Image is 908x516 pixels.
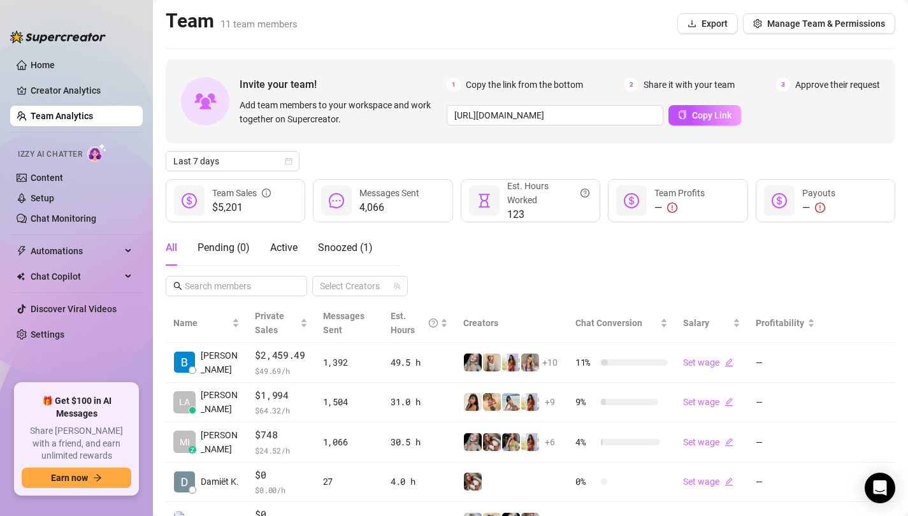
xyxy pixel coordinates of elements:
[262,186,271,200] span: info-circle
[93,473,102,482] span: arrow-right
[22,468,131,488] button: Earn nowarrow-right
[624,78,638,92] span: 2
[255,444,307,457] span: $ 24.52 /h
[683,437,733,447] a: Set wageedit
[31,213,96,224] a: Chat Monitoring
[575,435,596,449] span: 4 %
[477,193,492,208] span: hourglass
[166,240,177,255] div: All
[201,348,240,376] span: [PERSON_NAME]
[815,203,825,213] span: exclamation-circle
[772,193,787,208] span: dollar-circle
[767,18,885,29] span: Manage Team & Permissions
[748,462,822,503] td: —
[802,188,835,198] span: Payouts
[466,78,583,92] span: Copy the link from the bottom
[10,31,106,43] img: logo-BBDzfeDw.svg
[683,318,709,328] span: Salary
[255,388,307,403] span: $1,994
[507,207,589,222] span: 123
[521,354,539,371] img: Jenna
[429,309,438,337] span: question-circle
[456,304,568,343] th: Creators
[31,329,64,340] a: Settings
[677,13,738,34] button: Export
[31,266,121,287] span: Chat Copilot
[166,304,247,343] th: Name
[654,200,705,215] div: —
[31,111,93,121] a: Team Analytics
[464,393,482,411] img: Tokyo
[756,318,804,328] span: Profitability
[31,193,54,203] a: Setup
[22,425,131,462] span: Share [PERSON_NAME] with a friend, and earn unlimited rewards
[189,446,196,454] div: z
[359,188,419,198] span: Messages Sent
[173,282,182,290] span: search
[483,354,501,371] img: Megan
[391,309,438,337] div: Est. Hours
[507,179,589,207] div: Est. Hours Worked
[180,435,190,449] span: MI
[688,19,696,28] span: download
[318,241,373,254] span: Snoozed ( 1 )
[753,19,762,28] span: setting
[391,395,448,409] div: 31.0 h
[692,110,731,120] span: Copy Link
[521,393,539,411] img: Linnebel
[270,241,298,254] span: Active
[285,157,292,165] span: calendar
[323,435,375,449] div: 1,066
[240,98,442,126] span: Add team members to your workspace and work together on Supercreator.
[502,433,520,451] img: Shary
[724,477,733,486] span: edit
[743,13,895,34] button: Manage Team & Permissions
[447,78,461,92] span: 1
[464,354,482,371] img: Karislondon
[255,468,307,483] span: $0
[255,348,307,363] span: $2,459.49
[87,143,107,162] img: AI Chatter
[464,473,482,491] img: Kelly
[31,241,121,261] span: Automations
[323,395,375,409] div: 1,504
[17,272,25,281] img: Chat Copilot
[644,78,735,92] span: Share it with your team
[18,148,82,161] span: Izzy AI Chatter
[182,193,197,208] span: dollar-circle
[575,475,596,489] span: 0 %
[173,152,292,171] span: Last 7 days
[201,388,240,416] span: [PERSON_NAME]
[212,200,271,215] span: $5,201
[323,311,364,335] span: Messages Sent
[240,76,447,92] span: Invite your team!
[393,282,401,290] span: team
[502,393,520,411] img: Tokyo
[724,438,733,447] span: edit
[724,398,733,406] span: edit
[580,179,589,207] span: question-circle
[359,200,419,215] span: 4,066
[483,393,501,411] img: Marie
[624,193,639,208] span: dollar-circle
[391,355,448,369] div: 49.5 h
[724,358,733,367] span: edit
[31,80,133,101] a: Creator Analytics
[22,395,131,420] span: 🎁 Get $100 in AI Messages
[668,105,741,125] button: Copy Link
[185,279,289,293] input: Search members
[748,383,822,423] td: —
[776,78,790,92] span: 3
[31,304,117,314] a: Discover Viral Videos
[464,433,482,451] img: Karislondon
[575,355,596,369] span: 11 %
[483,433,501,451] img: Kelly
[255,311,284,335] span: Private Sales
[166,9,298,33] h2: Team
[865,473,895,503] div: Open Intercom Messenger
[212,186,271,200] div: Team Sales
[201,475,239,489] span: Damiët K.
[575,395,596,409] span: 9 %
[17,246,27,256] span: thunderbolt
[51,473,88,483] span: Earn now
